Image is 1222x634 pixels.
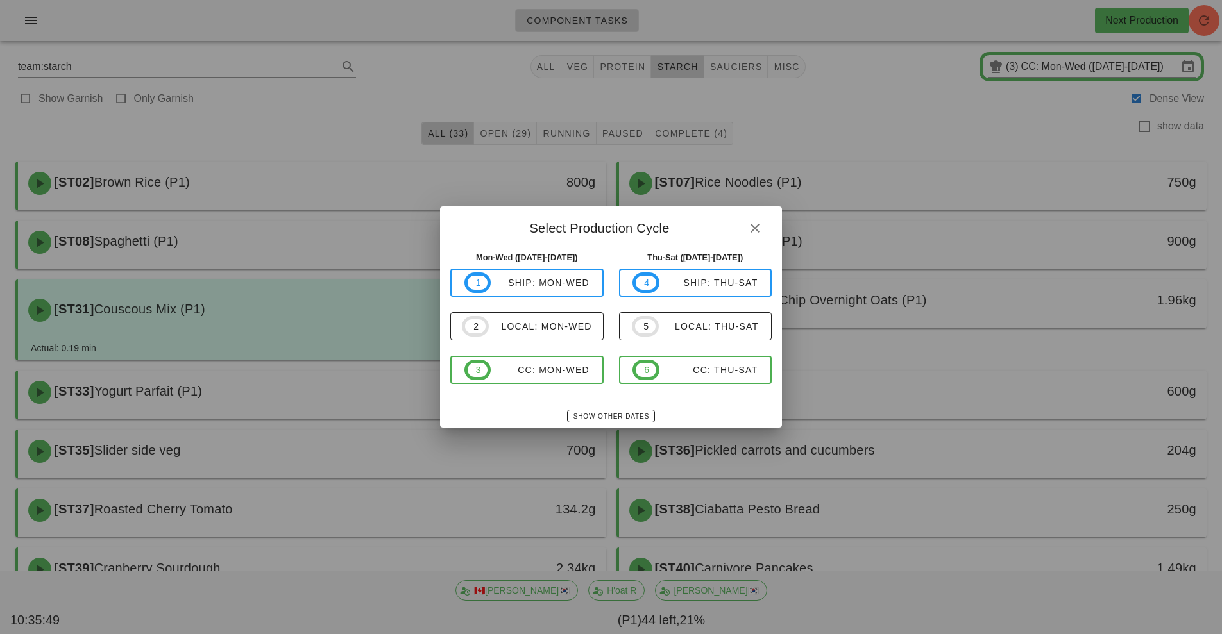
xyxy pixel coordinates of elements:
[573,413,649,420] span: Show Other Dates
[647,253,743,262] strong: Thu-Sat ([DATE]-[DATE])
[643,319,648,333] span: 5
[619,356,772,384] button: 6CC: Thu-Sat
[475,363,480,377] span: 3
[643,363,649,377] span: 6
[476,253,578,262] strong: Mon-Wed ([DATE]-[DATE])
[491,365,590,375] div: CC: Mon-Wed
[450,356,604,384] button: 3CC: Mon-Wed
[659,321,759,331] div: local: Thu-Sat
[491,278,590,288] div: ship: Mon-Wed
[619,269,772,297] button: 4ship: Thu-Sat
[659,278,758,288] div: ship: Thu-Sat
[619,312,772,340] button: 5local: Thu-Sat
[440,206,782,246] div: Select Production Cycle
[475,276,480,290] span: 1
[489,321,592,331] div: local: Mon-Wed
[643,276,649,290] span: 4
[450,312,604,340] button: 2local: Mon-Wed
[659,365,758,375] div: CC: Thu-Sat
[450,269,604,297] button: 1ship: Mon-Wed
[473,319,478,333] span: 2
[567,410,655,422] button: Show Other Dates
